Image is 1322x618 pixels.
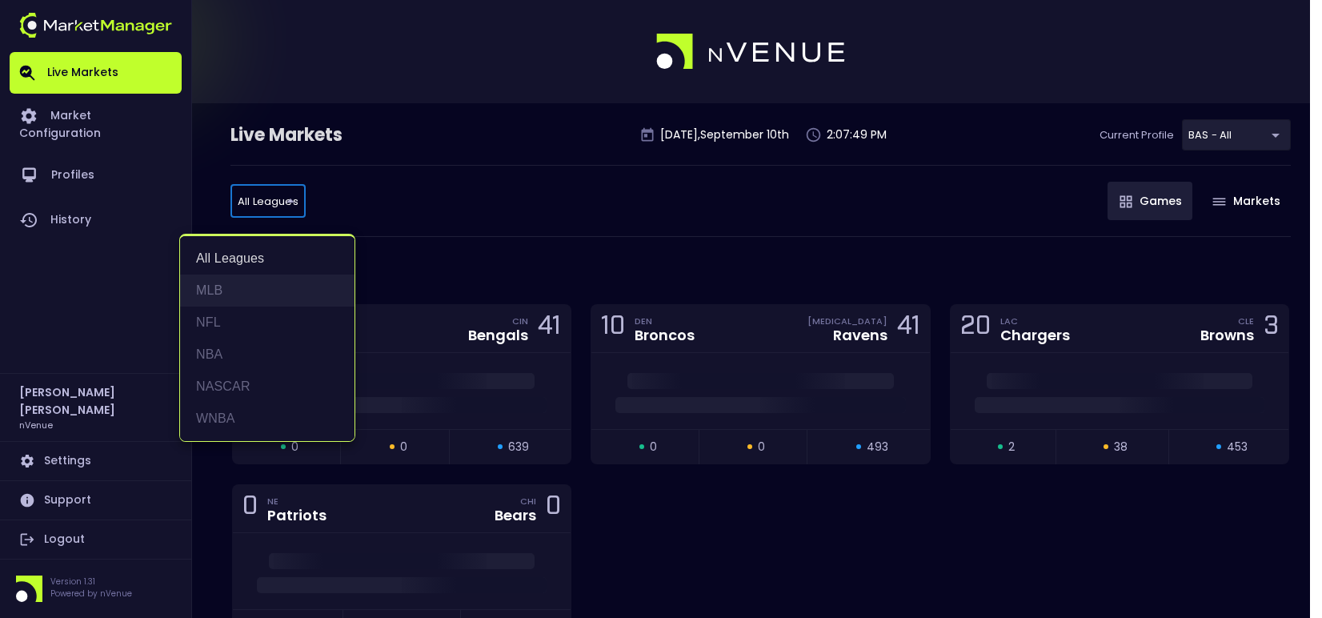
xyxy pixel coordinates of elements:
[180,243,355,275] li: All Leagues
[180,403,355,435] li: WNBA
[180,339,355,371] li: NBA
[180,275,355,307] li: MLB
[180,307,355,339] li: NFL
[180,371,355,403] li: NASCAR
